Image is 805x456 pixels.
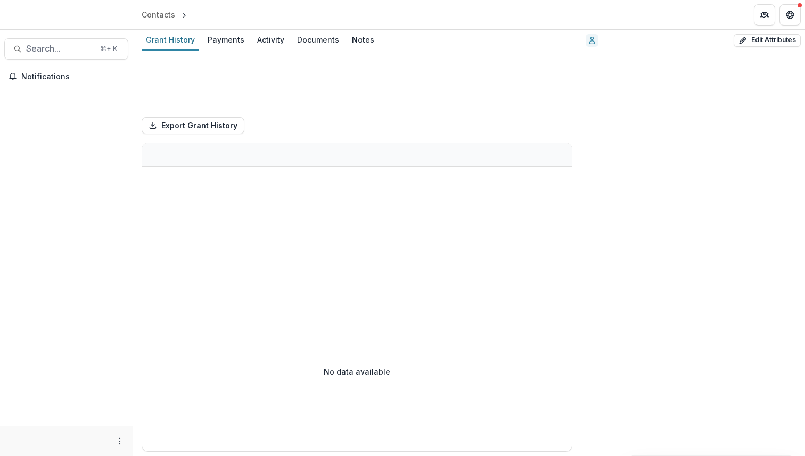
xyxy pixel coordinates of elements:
a: Payments [203,30,249,51]
span: Search... [26,44,94,54]
a: Notes [348,30,379,51]
div: Activity [253,32,289,47]
button: More [113,435,126,447]
div: Documents [293,32,343,47]
div: Notes [348,32,379,47]
a: Activity [253,30,289,51]
button: Export Grant History [142,117,244,134]
div: Payments [203,32,249,47]
button: Notifications [4,68,128,85]
button: Search... [4,38,128,60]
div: Grant History [142,32,199,47]
nav: breadcrumb [137,7,234,22]
button: Get Help [779,4,801,26]
a: Documents [293,30,343,51]
button: Edit Attributes [734,34,801,47]
a: Contacts [137,7,179,22]
div: Contacts [142,9,175,20]
button: Partners [754,4,775,26]
div: ⌘ + K [98,43,119,55]
p: No data available [324,366,390,377]
span: Notifications [21,72,124,81]
a: Grant History [142,30,199,51]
